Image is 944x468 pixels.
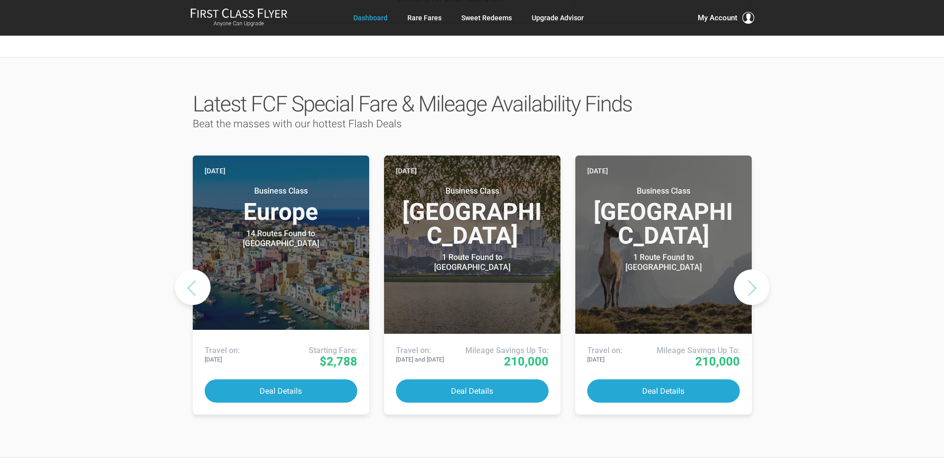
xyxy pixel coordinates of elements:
[190,8,287,18] img: First Class Flyer
[205,379,357,403] button: Deal Details
[175,269,211,305] button: Previous slide
[734,269,770,305] button: Next slide
[193,91,632,117] span: Latest FCF Special Fare & Mileage Availability Finds
[205,165,225,176] time: [DATE]
[205,186,357,224] h3: Europe
[532,9,584,27] a: Upgrade Advisor
[219,186,343,196] small: Business Class
[396,379,549,403] button: Deal Details
[384,156,560,415] a: [DATE] Business Class[GEOGRAPHIC_DATA] 1 Route Found to [GEOGRAPHIC_DATA] Use These Miles / Point...
[396,186,549,248] h3: [GEOGRAPHIC_DATA]
[193,156,369,415] a: [DATE] Business ClassEurope 14 Routes Found to [GEOGRAPHIC_DATA] Airlines offering special fares:...
[193,118,402,130] span: Beat the masses with our hottest Flash Deals
[219,229,343,249] div: 14 Routes Found to [GEOGRAPHIC_DATA]
[602,253,725,272] div: 1 Route Found to [GEOGRAPHIC_DATA]
[698,12,754,24] button: My Account
[407,9,442,27] a: Rare Fares
[353,9,388,27] a: Dashboard
[410,186,534,196] small: Business Class
[410,253,534,272] div: 1 Route Found to [GEOGRAPHIC_DATA]
[587,186,740,248] h3: [GEOGRAPHIC_DATA]
[396,165,417,176] time: [DATE]
[587,379,740,403] button: Deal Details
[602,186,725,196] small: Business Class
[587,165,608,176] time: [DATE]
[698,12,737,24] span: My Account
[461,9,512,27] a: Sweet Redeems
[190,8,287,28] a: First Class FlyerAnyone Can Upgrade
[190,20,287,27] small: Anyone Can Upgrade
[575,156,752,415] a: [DATE] Business Class[GEOGRAPHIC_DATA] 1 Route Found to [GEOGRAPHIC_DATA] Use These Miles / Point...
